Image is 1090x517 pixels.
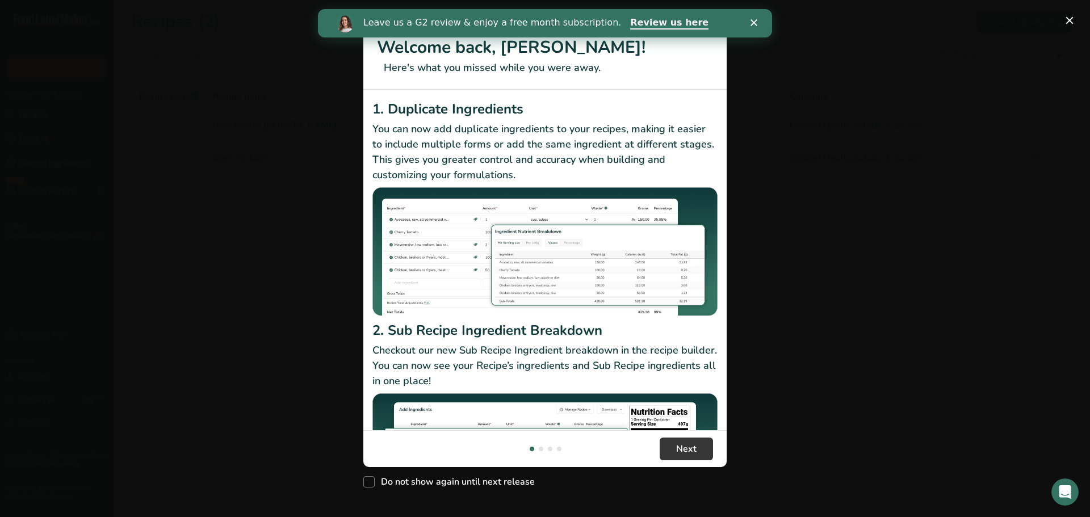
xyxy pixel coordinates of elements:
h1: Welcome back, [PERSON_NAME]! [377,35,713,60]
span: Next [676,442,697,456]
button: Next [660,438,713,460]
p: Checkout our new Sub Recipe Ingredient breakdown in the recipe builder. You can now see your Reci... [372,343,718,389]
h2: 1. Duplicate Ingredients [372,99,718,119]
h2: 2. Sub Recipe Ingredient Breakdown [372,320,718,341]
p: You can now add duplicate ingredients to your recipes, making it easier to include multiple forms... [372,121,718,183]
iframe: Intercom live chat banner [318,9,772,37]
iframe: Intercom live chat [1051,478,1079,506]
p: Here's what you missed while you were away. [377,60,713,75]
div: Close [433,10,444,17]
span: Do not show again until next release [375,476,535,487]
img: Duplicate Ingredients [372,187,718,316]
